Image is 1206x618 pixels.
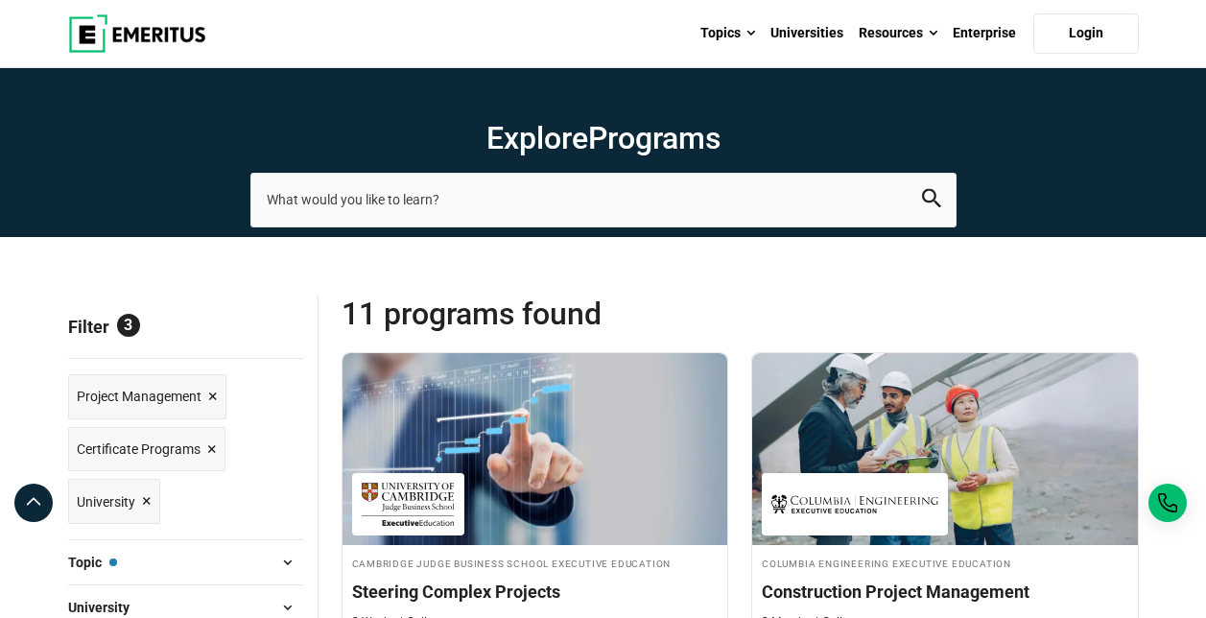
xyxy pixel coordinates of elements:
img: Steering Complex Projects | Online Business Management Course [343,353,728,545]
span: × [208,383,218,411]
span: University [68,597,145,618]
a: Login [1033,13,1139,54]
h4: Cambridge Judge Business School Executive Education [352,555,719,571]
h1: Explore [250,119,957,157]
img: Cambridge Judge Business School Executive Education [362,483,455,526]
span: × [142,487,152,515]
img: Columbia Engineering Executive Education [771,483,938,526]
h4: Columbia Engineering Executive Education [762,555,1128,571]
a: Project Management × [68,374,226,419]
span: Programs [588,120,721,156]
span: 11 Programs found [342,295,741,333]
span: Topic [68,552,117,573]
input: search-page [250,173,957,226]
a: Certificate Programs × [68,427,225,472]
span: × [207,436,217,463]
span: Certificate Programs [77,439,201,460]
a: Reset all [243,317,302,342]
button: search [922,189,941,211]
span: Project Management [77,386,201,407]
button: Topic [68,548,302,577]
p: Filter [68,295,302,358]
h4: Steering Complex Projects [352,580,719,604]
a: University × [68,479,160,524]
h4: Construction Project Management [762,580,1128,604]
span: 3 [117,314,140,337]
img: Construction Project Management | Online Project Management Course [752,353,1138,545]
span: University [77,491,135,512]
a: search [922,194,941,212]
